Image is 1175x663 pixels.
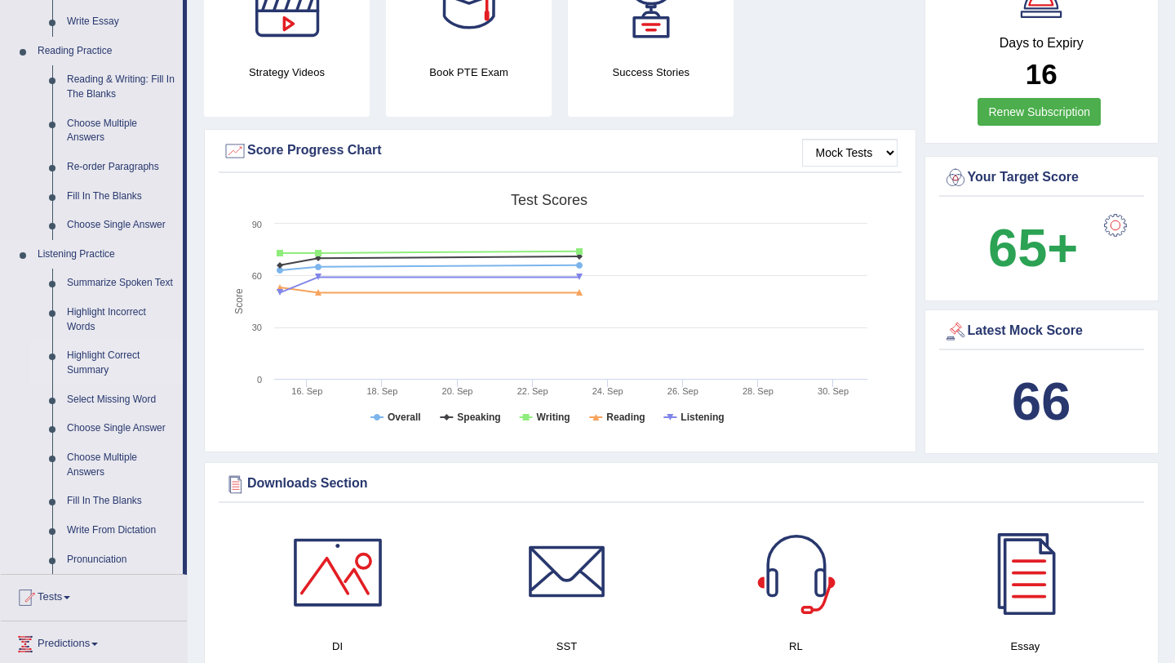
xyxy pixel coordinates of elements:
a: Highlight Incorrect Words [60,298,183,341]
a: Select Missing Word [60,385,183,415]
a: Highlight Correct Summary [60,341,183,385]
a: Fill In The Blanks [60,487,183,516]
h4: RL [689,638,902,655]
tspan: Writing [537,412,570,423]
h4: Success Stories [568,64,734,81]
a: Tests [1,575,187,616]
b: 65+ [988,218,1078,278]
a: Write Essay [60,7,183,37]
a: Choose Multiple Answers [60,443,183,487]
h4: Strategy Videos [204,64,370,81]
tspan: Test scores [511,192,587,208]
tspan: 26. Sep [667,386,698,396]
tspan: 22. Sep [517,386,548,396]
h4: SST [460,638,673,655]
text: 30 [252,323,262,332]
tspan: 28. Sep [743,386,774,396]
div: Downloads Section [223,472,1140,496]
text: 60 [252,271,262,281]
a: Reading & Writing: Fill In The Blanks [60,65,183,109]
a: Fill In The Blanks [60,182,183,211]
tspan: 16. Sep [291,386,322,396]
div: Your Target Score [943,166,1141,190]
tspan: 18. Sep [366,386,397,396]
b: 16 [1026,58,1057,90]
h4: DI [231,638,444,655]
a: Choose Multiple Answers [60,109,183,153]
tspan: 30. Sep [818,386,849,396]
tspan: Speaking [457,412,500,423]
h4: Essay [919,638,1132,655]
tspan: Reading [606,412,645,423]
b: 66 [1012,372,1071,431]
a: Reading Practice [30,37,183,66]
div: Score Progress Chart [223,139,898,163]
tspan: Listening [681,412,724,423]
h4: Days to Expiry [943,36,1141,51]
tspan: 20. Sep [442,386,473,396]
tspan: Overall [388,412,421,423]
h4: Book PTE Exam [386,64,552,81]
text: 0 [257,375,262,385]
a: Choose Single Answer [60,414,183,443]
a: Re-order Paragraphs [60,153,183,182]
a: Choose Single Answer [60,211,183,240]
a: Summarize Spoken Text [60,269,183,298]
tspan: 24. Sep [592,386,623,396]
a: Listening Practice [30,240,183,269]
a: Write From Dictation [60,516,183,545]
text: 90 [252,220,262,229]
a: Pronunciation [60,545,183,575]
a: Predictions [1,621,187,662]
a: Renew Subscription [978,98,1101,126]
tspan: Score [233,288,245,314]
div: Latest Mock Score [943,319,1141,344]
